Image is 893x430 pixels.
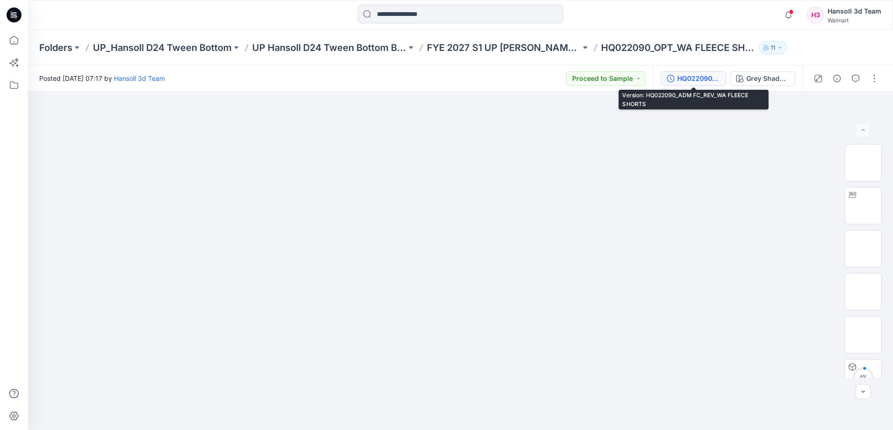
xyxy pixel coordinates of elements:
[746,73,789,84] div: Grey Shadow (Mineral Washing)
[807,7,824,23] div: H3
[829,71,844,86] button: Details
[93,41,232,54] a: UP_Hansoll D24 Tween Bottom
[601,41,755,54] p: HQ022090_OPT_WA FLEECE SHORTS
[677,73,720,84] div: HQ022090_ADM FC_REV_WA FLEECE SHORTS
[661,71,726,86] button: HQ022090_ADM FC_REV_WA FLEECE SHORTS
[730,71,795,86] button: Grey Shadow (Mineral Washing)
[771,43,775,53] p: 11
[759,41,787,54] button: 11
[39,41,72,54] a: Folders
[427,41,581,54] a: FYE 2027 S1 UP [PERSON_NAME] BOTTOM
[828,17,881,24] div: Walmart
[114,74,165,82] a: Hansoll 3d Team
[852,373,874,381] div: 4 %
[252,41,406,54] a: UP Hansoll D24 Tween Bottom Board
[39,73,165,83] span: Posted [DATE] 07:17 by
[828,6,881,17] div: Hansoll 3d Team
